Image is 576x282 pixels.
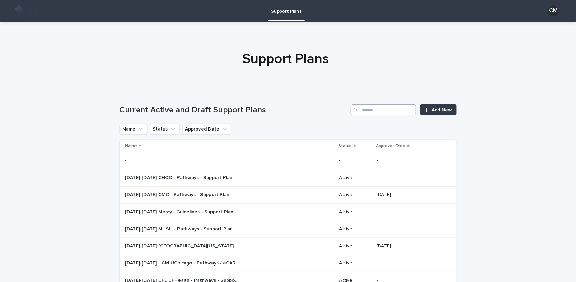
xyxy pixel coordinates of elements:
[432,108,452,112] span: Add New
[339,175,371,181] p: Active
[182,124,231,135] button: Approved Date
[120,238,457,255] tr: [DATE]-[DATE] [GEOGRAPHIC_DATA][US_STATE] - Pathways / [PERSON_NAME] / SURPAS - Support Plan (UCH...
[125,191,231,198] p: [DATE]-[DATE] CMC - Pathways - Support Plan
[376,142,406,150] p: Approved Date
[377,209,446,215] p: -
[125,156,128,163] p: -
[339,209,371,215] p: Active
[120,186,457,203] tr: [DATE]-[DATE] CMC - Pathways - Support Plan[DATE]-[DATE] CMC - Pathways - Support Plan Active[DATE]
[339,226,371,232] p: Active
[120,221,457,238] tr: [DATE]-[DATE] MHSIL - Pathways - Support Plan[DATE]-[DATE] MHSIL - Pathways - Support Plan Active-
[120,124,147,135] button: Name
[339,142,352,150] p: Status
[125,225,235,232] p: [DATE]-[DATE] MHSIL - Pathways - Support Plan
[125,142,137,150] p: Name
[120,105,348,115] h1: Current Active and Draft Support Plans
[120,169,457,187] tr: [DATE]-[DATE] CHCO - Pathways - Support Plan[DATE]-[DATE] CHCO - Pathways - Support Plan Active-
[339,192,371,198] p: Active
[125,208,235,215] p: [DATE]-[DATE] Mercy - Guidelines - Support Plan
[125,173,234,181] p: [DATE]-[DATE] CHCO - Pathways - Support Plan
[339,243,371,249] p: Active
[377,192,446,198] p: [DATE]
[120,152,457,169] tr: -- --
[150,124,180,135] button: Status
[548,5,559,16] div: CM
[377,226,446,232] p: -
[120,255,457,272] tr: [DATE]-[DATE] UCM UChicago - Pathways / eCART - Support Plan (UCM)[DATE]-[DATE] UCM UChicago - Pa...
[14,4,59,18] img: rNSpQomLS8ycbp4QOAEJ
[117,51,454,67] h1: Support Plans
[125,242,241,249] p: 2021-2022 UCH Univ of Colorado - Pathways / Braden / SURPAS - Support Plan (UCH)
[420,104,456,115] a: Add New
[377,175,446,181] p: -
[339,158,371,163] p: -
[351,104,416,115] input: Search
[377,243,446,249] p: [DATE]
[377,158,446,163] p: -
[120,203,457,221] tr: [DATE]-[DATE] Mercy - Guidelines - Support Plan[DATE]-[DATE] Mercy - Guidelines - Support Plan Ac...
[377,260,446,266] p: -
[339,260,371,266] p: Active
[125,259,241,266] p: 2021-2022 UCM UChicago - Pathways / eCART - Support Plan (UCM)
